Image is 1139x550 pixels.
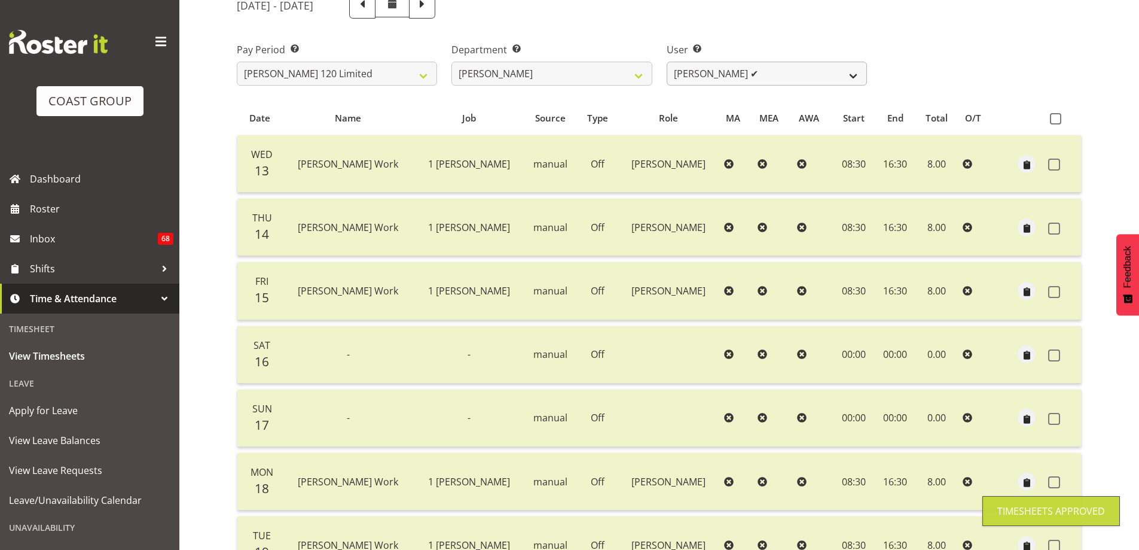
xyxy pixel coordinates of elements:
[3,341,176,371] a: View Timesheets
[428,221,510,234] span: 1 [PERSON_NAME]
[833,199,875,256] td: 08:30
[659,111,678,125] span: Role
[533,475,567,488] span: manual
[533,411,567,424] span: manual
[533,284,567,297] span: manual
[875,262,915,320] td: 16:30
[3,455,176,485] a: View Leave Requests
[468,411,471,424] span: -
[451,42,652,57] label: Department
[535,111,566,125] span: Source
[875,390,915,447] td: 00:00
[875,326,915,384] td: 00:00
[30,260,155,278] span: Shifts
[48,92,132,110] div: COAST GROUP
[249,111,270,125] span: Date
[335,111,361,125] span: Name
[533,157,567,171] span: manual
[9,30,108,54] img: Rosterit website logo
[30,230,158,248] span: Inbox
[533,221,567,234] span: manual
[428,284,510,297] span: 1 [PERSON_NAME]
[298,284,398,297] span: [PERSON_NAME] Work
[298,475,398,488] span: [PERSON_NAME] Work
[3,396,176,426] a: Apply for Leave
[252,402,272,415] span: Sun
[3,371,176,396] div: Leave
[631,157,706,171] span: [PERSON_NAME]
[577,262,618,320] td: Off
[833,262,875,320] td: 08:30
[915,326,958,384] td: 0.00
[577,199,618,256] td: Off
[631,221,706,234] span: [PERSON_NAME]
[997,504,1105,518] div: Timesheets Approved
[915,453,958,511] td: 8.00
[254,339,270,352] span: Sat
[833,326,875,384] td: 00:00
[577,390,618,447] td: Off
[577,453,618,511] td: Off
[255,353,269,370] span: 16
[252,211,272,224] span: Thu
[915,135,958,193] td: 8.00
[833,135,875,193] td: 08:30
[253,529,271,542] span: Tue
[255,162,269,179] span: 13
[347,348,350,361] span: -
[915,199,958,256] td: 8.00
[577,135,618,193] td: Off
[251,148,273,161] span: Wed
[255,275,268,288] span: Fri
[726,111,740,125] span: MA
[833,390,875,447] td: 00:00
[1122,246,1133,288] span: Feedback
[3,485,176,515] a: Leave/Unavailability Calendar
[667,42,867,57] label: User
[255,417,269,433] span: 17
[965,111,981,125] span: O/T
[3,317,176,341] div: Timesheet
[577,326,618,384] td: Off
[298,157,398,171] span: [PERSON_NAME] Work
[1116,234,1139,315] button: Feedback - Show survey
[9,402,170,420] span: Apply for Leave
[875,135,915,193] td: 16:30
[30,170,173,188] span: Dashboard
[255,289,269,306] span: 15
[3,426,176,455] a: View Leave Balances
[468,348,471,361] span: -
[631,284,706,297] span: [PERSON_NAME]
[462,111,476,125] span: Job
[30,200,173,218] span: Roster
[9,432,170,449] span: View Leave Balances
[631,475,706,488] span: [PERSON_NAME]
[30,290,155,308] span: Time & Attendance
[9,461,170,479] span: View Leave Requests
[533,348,567,361] span: manual
[926,111,948,125] span: Total
[298,221,398,234] span: [PERSON_NAME] Work
[237,42,437,57] label: Pay Period
[9,491,170,509] span: Leave/Unavailability Calendar
[759,111,778,125] span: MEA
[428,157,510,171] span: 1 [PERSON_NAME]
[251,466,273,479] span: Mon
[799,111,819,125] span: AWA
[843,111,865,125] span: Start
[9,347,170,365] span: View Timesheets
[875,199,915,256] td: 16:30
[587,111,608,125] span: Type
[915,262,958,320] td: 8.00
[875,453,915,511] td: 16:30
[833,453,875,511] td: 08:30
[255,226,269,242] span: 14
[915,390,958,447] td: 0.00
[428,475,510,488] span: 1 [PERSON_NAME]
[255,480,269,497] span: 18
[158,233,173,245] span: 68
[347,411,350,424] span: -
[3,515,176,540] div: Unavailability
[887,111,903,125] span: End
